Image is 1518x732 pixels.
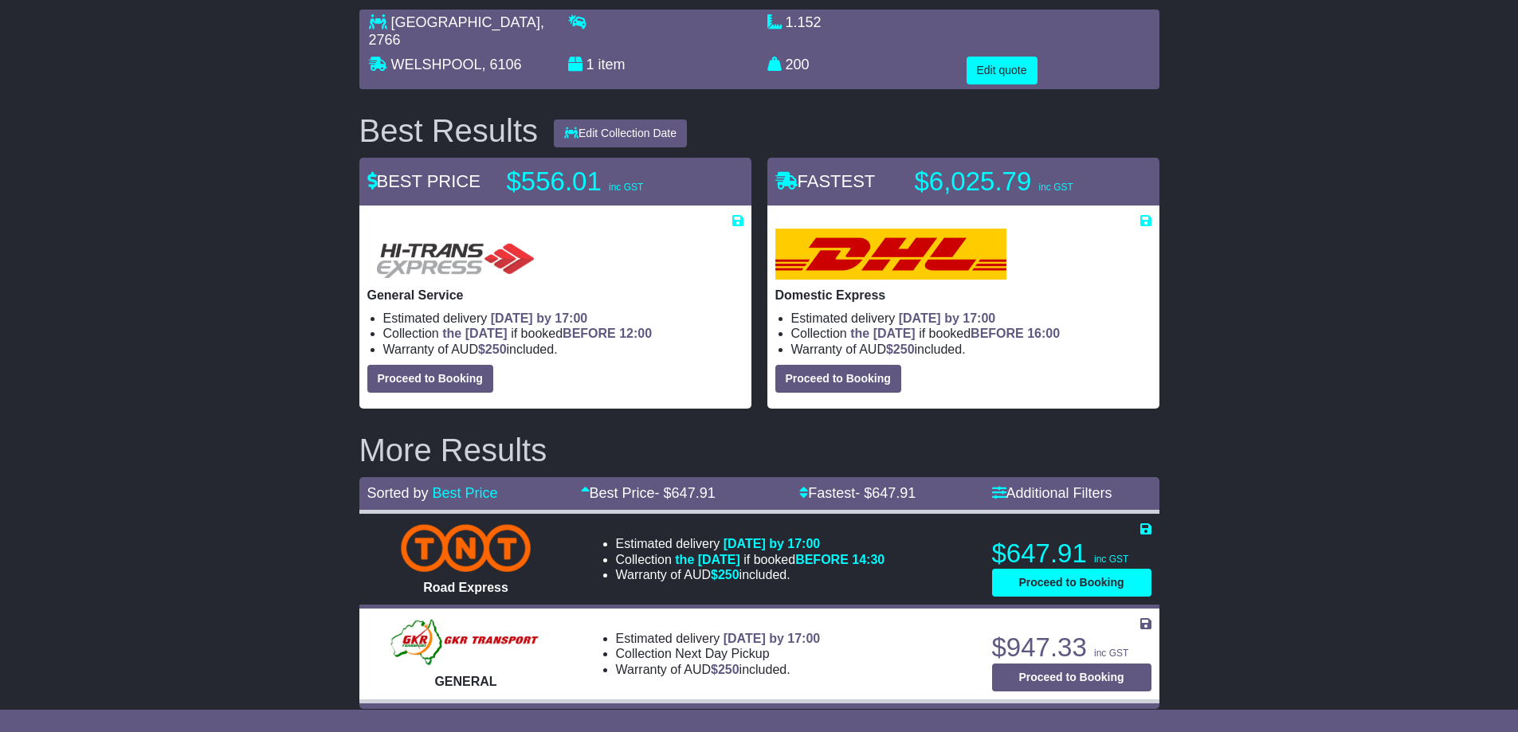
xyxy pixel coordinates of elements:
p: $556.01 [507,166,706,198]
img: TNT Domestic: Road Express [401,524,531,572]
span: Next Day Pickup [675,647,769,660]
button: Proceed to Booking [775,365,901,393]
a: Best Price- $647.91 [581,485,716,501]
li: Collection [791,326,1151,341]
li: Estimated delivery [791,311,1151,326]
p: $6,025.79 [915,166,1114,198]
span: [DATE] by 17:00 [899,311,996,325]
span: Road Express [423,581,508,594]
span: BEFORE [795,553,849,566]
img: HiTrans: General Service [367,229,541,280]
button: Edit Collection Date [554,119,687,147]
span: BEFORE [971,327,1024,340]
span: 250 [485,343,507,356]
span: 250 [718,568,739,581]
span: [GEOGRAPHIC_DATA] [391,14,540,30]
li: Warranty of AUD included. [616,567,885,582]
span: - $ [855,485,916,501]
span: 14:30 [852,553,885,566]
span: 647.91 [672,485,716,501]
button: Proceed to Booking [992,569,1151,597]
a: Best Price [433,485,498,501]
span: 12:00 [619,327,652,340]
li: Estimated delivery [616,631,821,646]
span: $ [478,343,507,356]
p: $947.33 [992,632,1151,663]
span: BEFORE [563,327,616,340]
span: [DATE] by 17:00 [724,632,821,645]
div: Best Results [351,113,547,148]
span: $ [886,343,915,356]
span: [DATE] by 17:00 [491,311,588,325]
button: Proceed to Booking [367,365,493,393]
span: [DATE] by 17:00 [724,537,821,550]
p: General Service [367,288,743,303]
a: Fastest- $647.91 [799,485,916,501]
li: Warranty of AUD included. [791,342,1151,357]
span: the [DATE] [850,327,915,340]
span: $ [711,663,739,676]
span: item [598,57,626,72]
li: Estimated delivery [383,311,743,326]
li: Warranty of AUD included. [383,342,743,357]
button: Edit quote [967,57,1037,84]
img: DHL: Domestic Express [775,229,1006,280]
li: Estimated delivery [616,536,885,551]
span: , 2766 [369,14,544,48]
span: FASTEST [775,171,876,191]
p: $647.91 [992,538,1151,570]
span: GENERAL [434,675,496,688]
span: Sorted by [367,485,429,501]
p: Domestic Express [775,288,1151,303]
span: if booked [675,553,885,566]
span: inc GST [1038,182,1073,193]
span: inc GST [609,182,643,193]
span: , 6106 [482,57,522,72]
img: GKR: GENERAL [390,618,542,666]
li: Collection [616,552,885,567]
span: 250 [718,663,739,676]
span: 200 [786,57,810,72]
span: 250 [893,343,915,356]
span: if booked [850,327,1060,340]
span: WELSHPOOL [391,57,482,72]
span: $ [711,568,739,581]
span: - $ [655,485,716,501]
span: 1.152 [786,14,822,30]
span: the [DATE] [442,327,507,340]
span: 1 [586,57,594,72]
span: if booked [442,327,652,340]
li: Collection [616,646,821,661]
span: BEST PRICE [367,171,481,191]
a: Additional Filters [992,485,1112,501]
span: 16:00 [1027,327,1060,340]
li: Collection [383,326,743,341]
h2: More Results [359,433,1159,468]
span: inc GST [1094,648,1128,659]
span: the [DATE] [675,553,739,566]
li: Warranty of AUD included. [616,662,821,677]
button: Proceed to Booking [992,663,1151,691]
span: inc GST [1094,554,1128,565]
span: 647.91 [872,485,916,501]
